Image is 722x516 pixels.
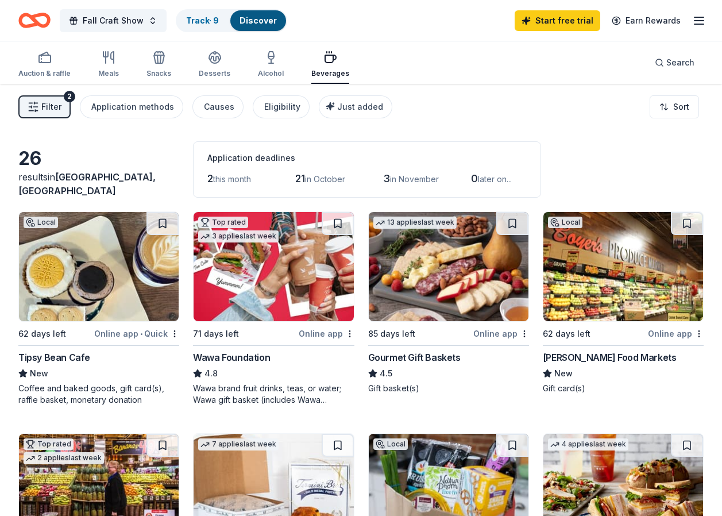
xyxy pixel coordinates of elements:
div: 13 applies last week [373,217,457,229]
div: Online app [299,326,354,341]
a: Earn Rewards [605,10,688,31]
div: Tipsy Bean Cafe [18,351,90,364]
a: Image for Wawa FoundationTop rated3 applieslast week71 days leftOnline appWawa Foundation4.8Wawa ... [193,211,354,406]
div: 26 [18,147,179,170]
span: later on... [478,174,512,184]
div: results [18,170,179,198]
div: Online app [648,326,704,341]
a: Image for Gourmet Gift Baskets13 applieslast week85 days leftOnline appGourmet Gift Baskets4.5Gif... [368,211,529,394]
div: 62 days left [18,327,66,341]
div: 7 applies last week [198,438,279,450]
div: 3 applies last week [198,230,279,242]
div: Wawa Foundation [193,351,270,364]
img: Image for Boyer's Food Markets [543,212,703,321]
button: Beverages [311,46,349,84]
button: Desserts [199,46,230,84]
div: Meals [98,69,119,78]
div: 71 days left [193,327,239,341]
div: Application methods [91,100,174,114]
a: Image for Boyer's Food MarketsLocal62 days leftOnline app[PERSON_NAME] Food MarketsNewGift card(s) [543,211,704,394]
span: 4.5 [380,367,392,380]
button: Application methods [80,95,183,118]
a: Track· 9 [186,16,219,25]
a: Discover [240,16,277,25]
button: Snacks [146,46,171,84]
span: New [30,367,48,380]
div: Gift card(s) [543,383,704,394]
div: 2 applies last week [24,452,104,464]
div: Application deadlines [207,151,527,165]
div: Local [373,438,408,450]
button: Causes [192,95,244,118]
div: Wawa brand fruit drinks, teas, or water; Wawa gift basket (includes Wawa products and coupons) [193,383,354,406]
div: Eligibility [264,100,300,114]
button: Track· 9Discover [176,9,287,32]
div: Online app [473,326,529,341]
div: Gourmet Gift Baskets [368,351,461,364]
div: 85 days left [368,327,415,341]
div: 2 [64,91,75,102]
span: • [140,329,142,338]
button: Fall Craft Show [60,9,167,32]
button: Alcohol [258,46,284,84]
div: [PERSON_NAME] Food Markets [543,351,677,364]
span: in October [305,174,345,184]
div: Gift basket(s) [368,383,529,394]
span: [GEOGRAPHIC_DATA], [GEOGRAPHIC_DATA] [18,171,156,197]
span: this month [213,174,251,184]
button: Filter2 [18,95,71,118]
div: Alcohol [258,69,284,78]
div: 4 applies last week [548,438,628,450]
span: in [18,171,156,197]
span: 3 [383,172,390,184]
button: Auction & raffle [18,46,71,84]
div: Top rated [24,438,74,450]
span: 21 [295,172,305,184]
img: Image for Tipsy Bean Cafe [19,212,179,321]
div: Top rated [198,217,248,228]
div: Snacks [146,69,171,78]
div: Causes [204,100,234,114]
span: 2 [207,172,213,184]
span: Just added [337,102,383,111]
span: Sort [673,100,689,114]
button: Just added [319,95,392,118]
span: 0 [471,172,478,184]
span: Filter [41,100,61,114]
div: Desserts [199,69,230,78]
div: Online app Quick [94,326,179,341]
span: Search [666,56,694,70]
button: Sort [650,95,699,118]
div: Local [548,217,582,228]
a: Start free trial [515,10,600,31]
span: in November [390,174,439,184]
span: 4.8 [204,367,218,380]
div: Local [24,217,58,228]
img: Image for Gourmet Gift Baskets [369,212,528,321]
button: Eligibility [253,95,310,118]
a: Home [18,7,51,34]
div: Coffee and baked goods, gift card(s), raffle basket, monetary donation [18,383,179,406]
div: Beverages [311,69,349,78]
button: Search [646,51,704,74]
img: Image for Wawa Foundation [194,212,353,321]
span: Fall Craft Show [83,14,144,28]
button: Meals [98,46,119,84]
div: 62 days left [543,327,590,341]
div: Auction & raffle [18,69,71,78]
span: New [554,367,573,380]
a: Image for Tipsy Bean CafeLocal62 days leftOnline app•QuickTipsy Bean CafeNewCoffee and baked good... [18,211,179,406]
